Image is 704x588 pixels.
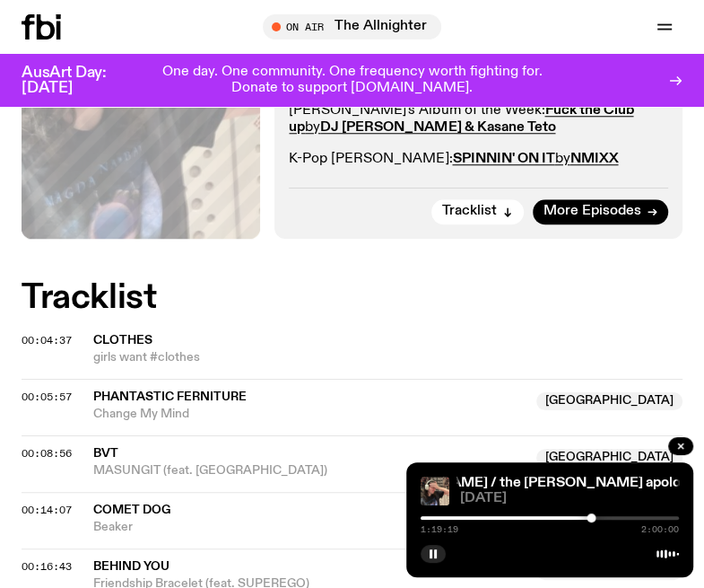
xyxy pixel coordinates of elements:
[22,446,72,461] span: 00:08:56
[93,349,682,366] span: girls want #clothes
[93,462,526,479] span: MASUNGIT (feat. [GEOGRAPHIC_DATA])
[93,334,152,347] span: clothes
[452,152,554,166] strong: SPINNIN' ON IT
[93,519,526,536] span: Beaker
[289,151,668,168] p: K-Pop [PERSON_NAME]:
[263,14,441,39] button: On AirThe Allnighter
[151,65,553,96] p: One day. One community. One frequency worth fighting for. Donate to support [DOMAIN_NAME].
[431,199,524,224] button: Tracklist
[320,120,555,135] strong: DJ [PERSON_NAME] & Kasane Teto
[93,391,247,403] span: Phantastic Ferniture
[533,199,668,224] a: More Episodes
[452,152,618,166] a: SPINNIN' ON ITbyNMIXX
[22,390,72,404] span: 00:05:57
[93,560,169,573] span: Behind You
[22,562,72,572] button: 00:16:43
[536,392,682,410] span: [GEOGRAPHIC_DATA]
[22,282,682,314] h2: Tracklist
[442,205,497,218] span: Tracklist
[22,503,72,517] span: 00:14:07
[22,559,72,574] span: 00:16:43
[93,504,170,516] span: Comet Dog
[460,492,679,505] span: [DATE]
[93,406,526,423] span: Change My Mind
[421,477,449,505] img: Jim in the studio with their hand on their forehead.
[641,525,679,534] span: 2:00:00
[22,336,72,346] button: 00:04:37
[93,447,118,460] span: BVT
[289,102,668,136] p: [PERSON_NAME]'s Album of the Week:
[421,525,458,534] span: 1:19:19
[22,392,72,402] button: 00:05:57
[569,152,618,166] strong: NMIXX
[543,205,641,218] span: More Episodes
[536,449,682,467] span: [GEOGRAPHIC_DATA]
[22,66,136,96] h3: AusArt Day: [DATE]
[22,449,72,459] button: 00:08:56
[22,333,72,347] span: 00:04:37
[22,505,72,515] button: 00:14:07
